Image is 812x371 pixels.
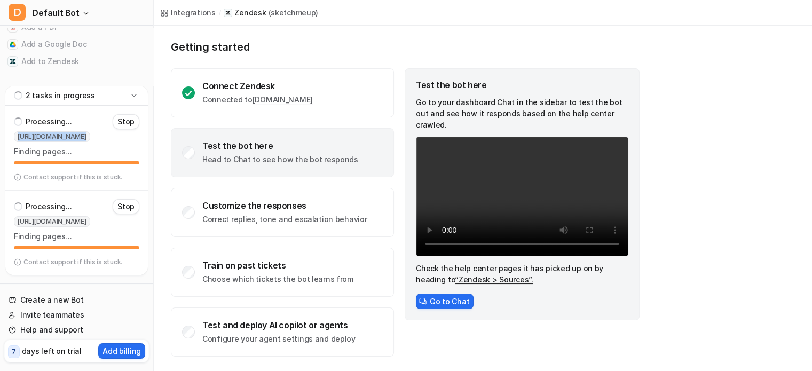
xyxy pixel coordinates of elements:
span: / [219,8,221,18]
button: Add billing [98,343,145,359]
a: Invite teammates [4,307,149,322]
a: Zendesk(sketchmeup) [224,7,318,18]
p: Stop [117,116,135,127]
p: Contact support if this is stuck. [23,173,122,181]
p: Go to your dashboard Chat in the sidebar to test the bot out and see how it responds based on the... [416,97,628,130]
p: 7 [12,347,16,357]
p: Contact support if this is stuck. [23,258,122,266]
div: Train on past tickets [202,260,353,271]
p: Configure your agent settings and deploy [202,334,356,344]
p: Check the help center pages it has picked up on by heading to [416,263,628,285]
p: Correct replies, tone and escalation behavior [202,214,367,225]
p: Connected to [202,94,313,105]
img: Add a Google Doc [10,41,16,48]
button: Stop [113,114,139,129]
video: Your browser does not support the video tag. [416,137,628,256]
p: Zendesk [234,7,266,18]
button: Go to Chat [416,294,474,309]
a: Help and support [4,322,149,337]
button: Stop [113,199,139,214]
p: Choose which tickets the bot learns from [202,274,353,285]
div: Test the bot here [202,140,358,151]
span: [URL][DOMAIN_NAME] [14,216,90,227]
img: Add to Zendesk [10,58,16,65]
a: “Zendesk > Sources”. [455,275,533,284]
button: Add a Google DocAdd a Google Doc [4,36,149,53]
div: Integrations [171,7,216,18]
p: Head to Chat to see how the bot responds [202,154,358,165]
span: Default Bot [32,5,80,20]
p: Stop [117,201,135,212]
div: Test and deploy AI copilot or agents [202,320,356,330]
p: Finding pages… [14,231,139,242]
div: Test the bot here [416,80,628,90]
p: ( sketchmeup ) [268,7,318,18]
p: Add billing [103,345,141,357]
a: [DOMAIN_NAME] [253,95,313,104]
span: D [9,4,26,21]
p: Processing... [26,116,72,127]
p: Processing... [26,201,72,212]
p: days left on trial [22,345,82,357]
button: Add to ZendeskAdd to Zendesk [4,53,149,70]
div: Connect Zendesk [202,81,313,91]
div: Customize the responses [202,200,367,211]
a: Integrations [160,7,216,18]
a: Create a new Bot [4,293,149,307]
p: Finding pages… [14,146,139,157]
p: 2 tasks in progress [26,90,95,101]
span: [URL][DOMAIN_NAME] [14,131,90,142]
p: Getting started [171,41,641,53]
img: ChatIcon [419,297,427,305]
